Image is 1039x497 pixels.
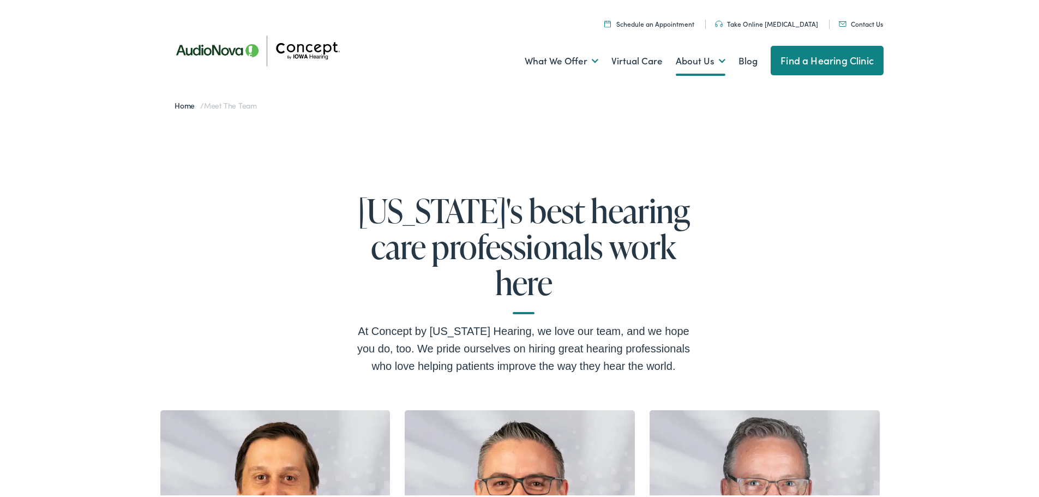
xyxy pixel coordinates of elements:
a: Home [175,98,200,109]
span: Meet the Team [204,98,257,109]
img: A calendar icon to schedule an appointment at Concept by Iowa Hearing. [604,18,611,25]
div: At Concept by [US_STATE] Hearing, we love our team, and we hope you do, too. We pride ourselves o... [349,320,698,373]
a: About Us [676,39,725,79]
a: Find a Hearing Clinic [771,44,884,73]
h1: [US_STATE]'s best hearing care professionals work here [349,190,698,312]
a: Virtual Care [611,39,663,79]
a: Schedule an Appointment [604,17,694,26]
img: utility icon [715,19,723,25]
a: Blog [738,39,758,79]
img: utility icon [839,19,846,25]
span: / [175,98,257,109]
a: Contact Us [839,17,883,26]
a: Take Online [MEDICAL_DATA] [715,17,818,26]
a: What We Offer [525,39,598,79]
